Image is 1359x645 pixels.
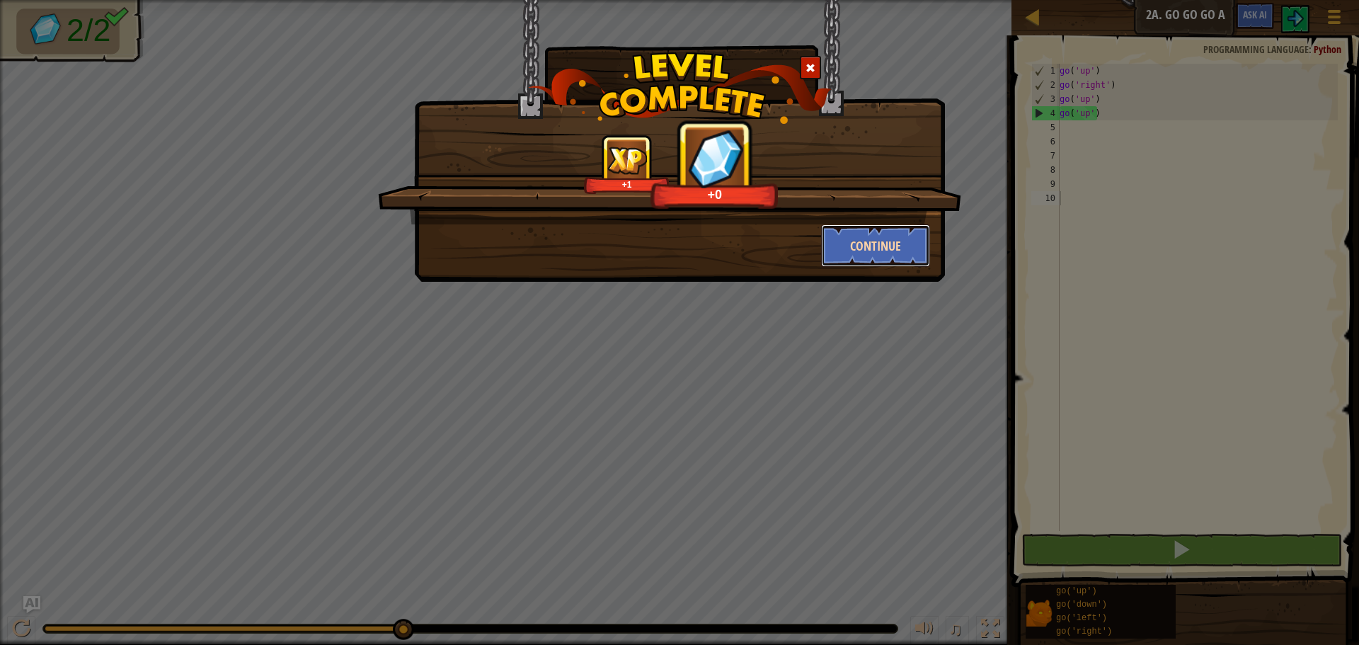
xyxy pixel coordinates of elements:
img: reward_icon_xp.png [607,147,647,174]
img: reward_icon_gems.png [688,129,742,188]
img: level_complete.png [528,52,832,124]
div: +0 [655,186,775,202]
div: +1 [587,179,667,190]
button: Continue [821,224,931,267]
